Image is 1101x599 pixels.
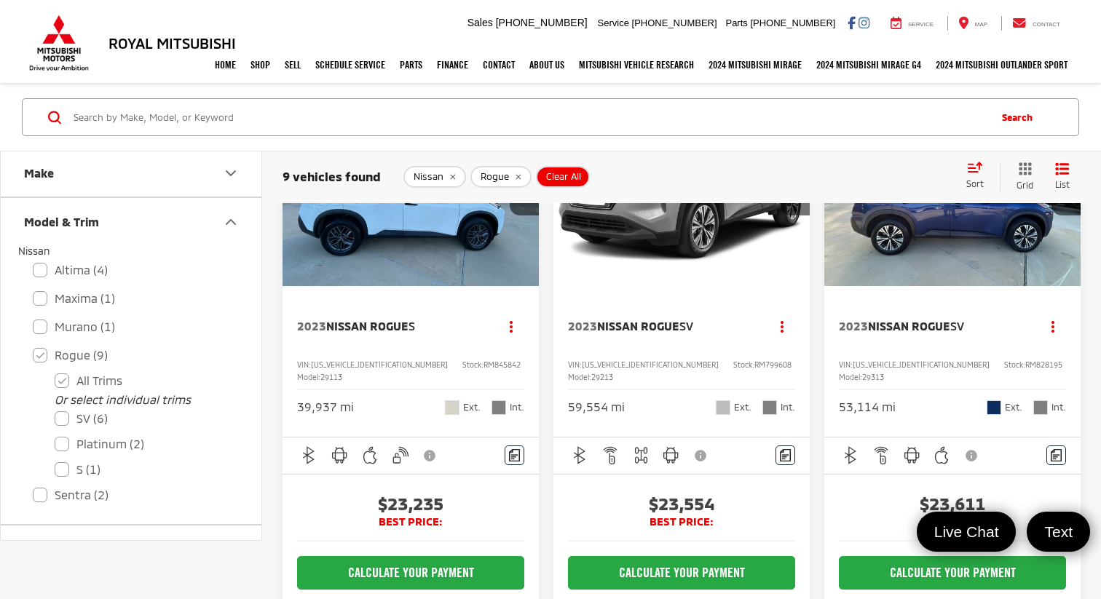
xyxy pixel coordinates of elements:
span: Model: [568,373,591,381]
span: Parts [725,17,747,28]
span: 2023 [297,319,326,333]
button: Actions [1041,314,1066,339]
span: VIN: [297,360,311,369]
span: $23,554 [568,493,795,515]
button: Select sort value [959,162,1000,191]
span: Stock: [733,360,754,369]
div: Make [222,164,240,182]
a: About Us [522,47,572,83]
a: Sell [277,47,308,83]
span: 29113 [320,373,342,381]
input: Search by Make, Model, or Keyword [72,100,987,135]
a: Text [1027,512,1090,552]
img: Comments [780,449,792,461]
span: Sales [467,17,493,28]
span: Live Chat [927,522,1006,542]
img: Remote Start [872,446,891,464]
span: Nissan Rogue [326,319,409,333]
span: [PHONE_NUMBER] [750,17,835,28]
img: Bluetooth® [571,446,589,464]
span: RM828195 [1025,360,1062,369]
label: Sentra (2) [33,483,229,508]
a: Home [208,47,243,83]
span: Int. [781,400,795,414]
img: Mitsubishi [26,15,92,71]
a: 2023Nissan RogueS [297,318,484,334]
a: Shop [243,47,277,83]
span: BEST PRICE: [297,515,524,529]
span: Map [975,21,987,28]
span: Glacier White [445,400,459,415]
img: Android Auto [662,446,680,464]
a: 2023Nissan RogueSV [568,318,755,334]
button: View Disclaimer [689,440,714,471]
span: Grid [1017,179,1033,191]
span: Brilliant Silver Metallic [716,400,730,415]
a: Mitsubishi Vehicle Research [572,47,701,83]
img: Bluetooth® [842,446,860,464]
span: 29313 [862,373,884,381]
span: $23,611 [839,493,1066,515]
button: remove Rogue [470,166,532,188]
label: S (1) [55,457,229,483]
span: Clear All [546,171,581,183]
label: SV (6) [55,406,229,432]
span: Nissan Rogue [597,319,679,333]
a: 2024 Mitsubishi Outlander SPORT [928,47,1075,83]
span: Sort [966,178,984,189]
button: Actions [770,314,795,339]
span: RM845842 [484,360,521,369]
span: BEST PRICE: [568,515,795,529]
a: Live Chat [917,512,1017,552]
a: Contact [475,47,522,83]
span: Service [908,21,934,28]
span: 9 vehicles found [283,169,381,183]
img: Remote Start [601,446,620,464]
button: View Disclaimer [418,440,443,471]
a: Schedule Service: Opens in a new tab [308,47,392,83]
span: Stock: [462,360,484,369]
label: Platinum (2) [55,432,229,457]
: CALCULATE YOUR PAYMENT [839,556,1066,590]
a: 2024 Mitsubishi Mirage [701,47,809,83]
: CALCULATE YOUR PAYMENT [297,556,524,590]
: CALCULATE YOUR PAYMENT [568,556,795,590]
label: Murano (1) [33,314,229,340]
span: Ext. [463,400,481,414]
a: Parts: Opens in a new tab [392,47,430,83]
span: $23,235 [297,493,524,515]
span: Nissan [18,245,50,257]
span: Charcoal [1033,400,1048,415]
span: Ext. [734,400,751,414]
button: Grid View [1000,162,1044,191]
label: Maxima (1) [33,286,229,312]
span: Int. [1051,400,1066,414]
span: Text [1037,522,1080,542]
button: Model & TrimModel & Trim [1,198,263,245]
span: 29213 [591,373,613,381]
img: Apple CarPlay [933,446,951,464]
span: S [409,319,415,333]
span: BEST PRICE: [839,515,1066,529]
label: Rogue (9) [33,343,229,368]
a: 2023Nissan RogueSV [839,318,1026,334]
div: 59,554 mi [568,399,625,416]
h3: Royal Mitsubishi [108,35,236,51]
span: SV [679,319,693,333]
div: Model & Trim [24,215,99,229]
span: dropdown dots [781,320,784,332]
span: SV [950,319,964,333]
button: List View [1044,162,1081,191]
button: Price [1,525,263,573]
i: Or select individual trims [55,392,191,406]
img: Comments [1051,449,1062,461]
a: 2024 Mitsubishi Mirage G4 [809,47,928,83]
span: Model: [839,373,862,381]
img: Apple CarPlay [361,446,379,464]
button: Search [987,99,1054,135]
span: [US_VEHICLE_IDENTIFICATION_NUMBER] [853,360,990,369]
span: Caspian Blue Metallic [987,400,1001,415]
span: List [1055,178,1070,191]
span: [US_VEHICLE_IDENTIFICATION_NUMBER] [582,360,719,369]
span: [US_VEHICLE_IDENTIFICATION_NUMBER] [311,360,448,369]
